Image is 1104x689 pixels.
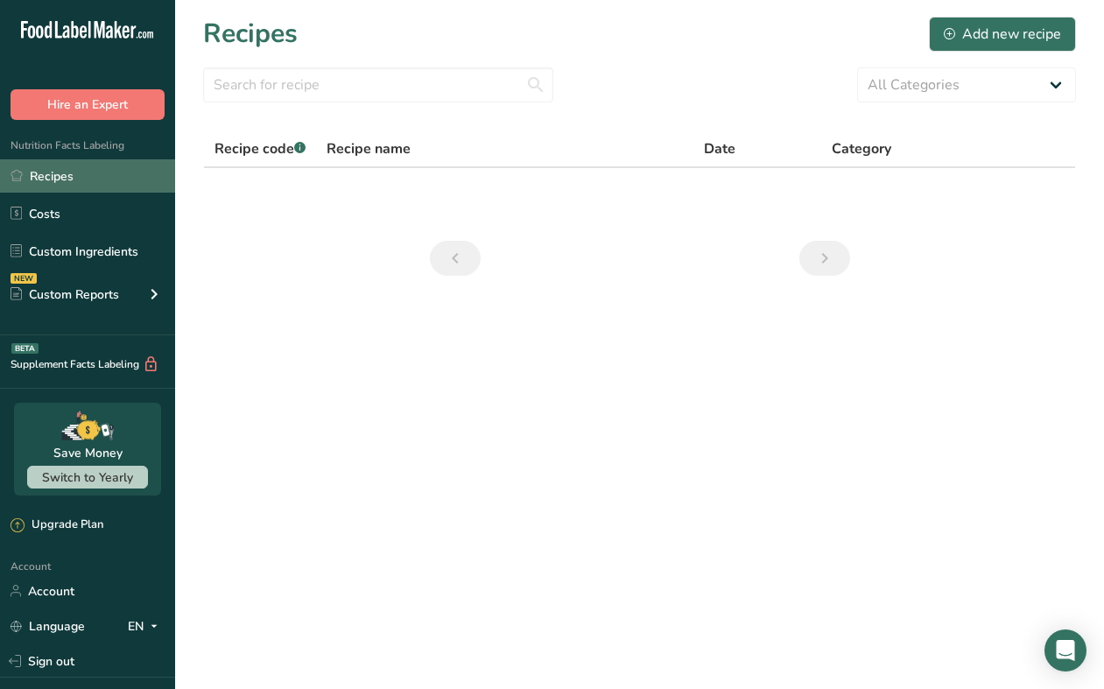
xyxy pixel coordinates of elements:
div: Custom Reports [11,285,119,304]
input: Search for recipe [203,67,553,102]
div: BETA [11,343,39,354]
div: Open Intercom Messenger [1044,629,1086,671]
div: Save Money [53,444,123,462]
a: Language [11,611,85,642]
span: Recipe name [327,138,411,159]
div: Add new recipe [944,24,1061,45]
div: EN [128,615,165,636]
button: Hire an Expert [11,89,165,120]
button: Switch to Yearly [27,466,148,489]
span: Switch to Yearly [42,469,133,486]
h1: Recipes [203,14,298,53]
span: Recipe code [214,139,306,158]
span: Date [704,138,735,159]
a: Next page [799,241,850,276]
button: Add new recipe [929,17,1076,52]
span: Category [832,138,891,159]
a: Previous page [430,241,481,276]
div: NEW [11,273,37,284]
div: Upgrade Plan [11,517,103,534]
